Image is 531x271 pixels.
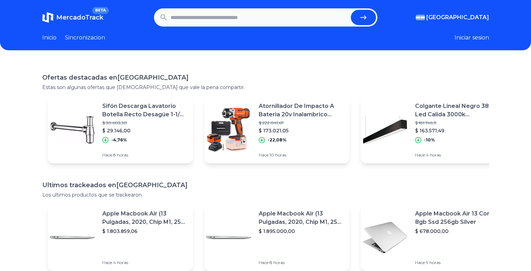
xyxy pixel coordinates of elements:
[259,210,344,226] p: Apple Macbook Air (13 Pulgadas, 2020, Chip M1, 256 Gb De Ssd, 8 Gb De Ram) - Plata
[42,191,489,198] p: Los ultimos productos que se trackearon.
[415,228,500,235] p: $ 678.000,00
[48,204,193,271] a: Featured imageApple Macbook Air (13 Pulgadas, 2020, Chip M1, 256 Gb De Ssd, 8 Gb De Ram) - Plata$...
[48,213,97,262] img: Featured image
[415,260,500,265] p: Hace 9 horas
[92,7,109,14] span: BETA
[259,120,344,126] p: $ 222.041,67
[415,120,500,126] p: $ 181.746,11
[48,105,97,154] img: Featured image
[361,204,506,271] a: Featured imageApple Macbook Air 13 Core I5 8gb Ssd 256gb Silver$ 678.000,00Hace 9 horas
[424,137,435,143] p: -10%
[268,137,287,143] p: -22,08%
[48,96,193,163] a: Featured imageSifón Descarga Lavatorio Botella Recto Desagüe 1-1/4 Baño$ 30.603,30$ 29.146,00-4,7...
[204,96,349,163] a: Featured imageAtornillador De Impacto A Bateria 20v Inalambrico Daewoo$ 222.041,67$ 173.021,05-22...
[42,73,489,82] h1: Ofertas destacadas en [GEOGRAPHIC_DATA]
[415,152,500,158] p: Hace 4 horas
[42,12,53,23] img: MercadoTrack
[259,127,344,134] p: $ 173.021,05
[102,102,187,119] p: Sifón Descarga Lavatorio Botella Recto Desagüe 1-1/4 Baño
[102,127,187,134] p: $ 29.146,00
[204,204,349,271] a: Featured imageApple Macbook Air (13 Pulgadas, 2020, Chip M1, 256 Gb De Ssd, 8 Gb De Ram) - Plata$...
[65,34,105,42] a: Sincronizacion
[415,127,500,134] p: $ 163.571,49
[102,228,187,235] p: $ 1.803.859,06
[204,213,253,262] img: Featured image
[42,180,489,190] h1: Ultimos trackeados en [GEOGRAPHIC_DATA]
[416,15,425,20] img: Argentina
[259,228,344,235] p: $ 1.895.000,00
[361,105,410,154] img: Featured image
[42,84,489,91] p: Estas son algunas ofertas que [DEMOGRAPHIC_DATA] que vale la pena compartir.
[455,34,489,42] button: Iniciar sesion
[415,102,500,119] p: Colgante Lineal Negro 38w Led Calida 3000k [PERSON_NAME]
[361,213,410,262] img: Featured image
[102,152,187,158] p: Hace 8 horas
[259,260,344,265] p: Hace 8 horas
[111,137,127,143] p: -4,76%
[259,102,344,119] p: Atornillador De Impacto A Bateria 20v Inalambrico Daewoo
[426,13,489,22] span: [GEOGRAPHIC_DATA]
[415,210,500,226] p: Apple Macbook Air 13 Core I5 8gb Ssd 256gb Silver
[416,13,489,22] button: [GEOGRAPHIC_DATA]
[42,12,103,23] a: MercadoTrackBETA
[102,120,187,126] p: $ 30.603,30
[56,14,103,21] span: MercadoTrack
[42,34,57,42] a: Inicio
[204,105,253,154] img: Featured image
[361,96,506,163] a: Featured imageColgante Lineal Negro 38w Led Calida 3000k [PERSON_NAME]$ 181.746,11$ 163.571,49-10...
[259,152,344,158] p: Hace 10 horas
[102,210,187,226] p: Apple Macbook Air (13 Pulgadas, 2020, Chip M1, 256 Gb De Ssd, 8 Gb De Ram) - Plata
[102,260,187,265] p: Hace 4 horas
